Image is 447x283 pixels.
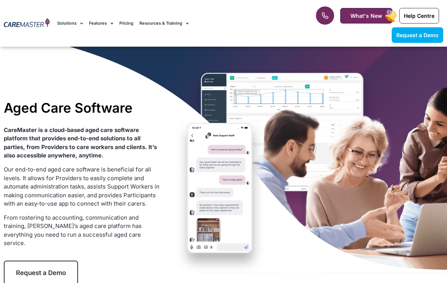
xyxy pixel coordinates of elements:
[399,8,439,24] a: Help Centre
[16,269,66,277] span: Request a Demo
[404,13,434,19] span: Help Centre
[4,166,159,207] span: Our end-to-end aged care software is beneficial for all levels. It allows for Providers to easily...
[392,27,443,43] a: Request a Demo
[57,11,83,36] a: Solutions
[4,214,142,247] span: From rostering to accounting, communication and training, [PERSON_NAME]’s aged care platform has ...
[340,8,392,24] a: What's New
[4,100,162,116] h1: Aged Care Software
[89,11,113,36] a: Features
[4,18,50,28] img: CareMaster Logo
[4,126,157,159] strong: CareMaster is a cloud-based aged care software platform that provides end-to-end solutions to all...
[350,13,382,19] span: What's New
[119,11,133,36] a: Pricing
[139,11,189,36] a: Resources & Training
[57,11,285,36] nav: Menu
[396,32,439,38] span: Request a Demo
